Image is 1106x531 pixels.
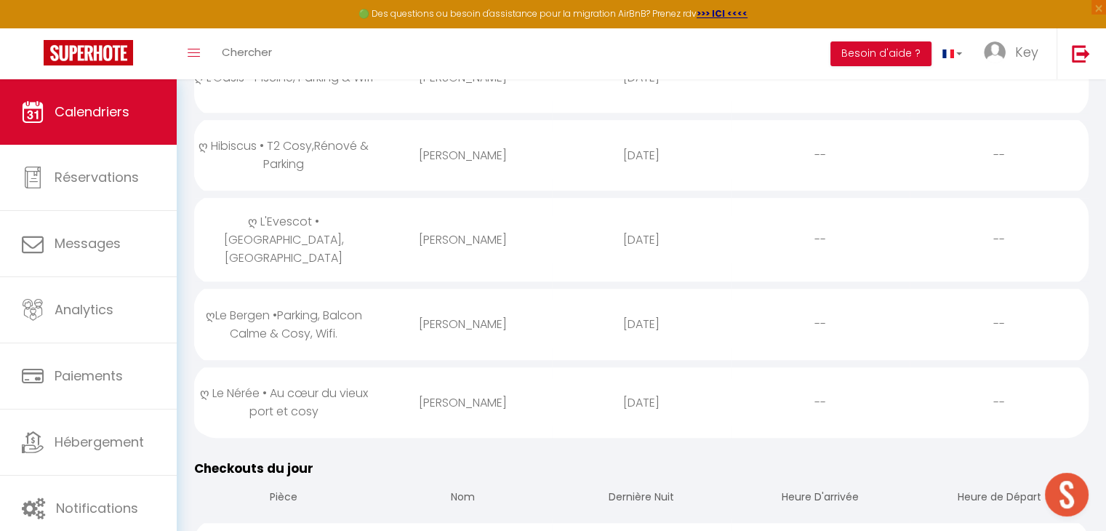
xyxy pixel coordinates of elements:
[194,292,373,357] div: ღLe Bergen •Parking, Balcon Calme & Cosy, Wifi.
[194,198,373,282] div: ღ L'Evescot • [GEOGRAPHIC_DATA], [GEOGRAPHIC_DATA]
[552,478,731,519] th: Dernière Nuit
[222,44,272,60] span: Chercher
[910,216,1089,263] div: --
[731,478,910,519] th: Heure D'arrivée
[373,132,552,179] div: [PERSON_NAME]
[44,40,133,65] img: Super Booking
[731,379,910,426] div: --
[910,478,1089,519] th: Heure de Départ
[55,234,121,252] span: Messages
[552,216,731,263] div: [DATE]
[56,499,138,517] span: Notifications
[194,478,373,519] th: Pièce
[194,460,313,477] span: Checkouts du jour
[830,41,931,66] button: Besoin d'aide ?
[552,132,731,179] div: [DATE]
[55,168,139,186] span: Réservations
[731,300,910,348] div: --
[211,28,283,79] a: Chercher
[1072,44,1090,63] img: logout
[697,7,748,20] a: >>> ICI <<<<
[55,300,113,319] span: Analytics
[910,379,1089,426] div: --
[552,300,731,348] div: [DATE]
[55,367,123,385] span: Paiements
[373,216,552,263] div: [PERSON_NAME]
[1045,473,1089,516] div: Open chat
[731,132,910,179] div: --
[910,300,1089,348] div: --
[373,300,552,348] div: [PERSON_NAME]
[910,132,1089,179] div: --
[55,433,144,451] span: Hébergement
[194,370,373,435] div: ღ Le Nérée • Au cœur du vieux port et cosy
[55,103,129,121] span: Calendriers
[194,122,373,188] div: ღ Hibiscus • T2 Cosy,Rénové & Parking
[373,379,552,426] div: [PERSON_NAME]
[552,379,731,426] div: [DATE]
[984,41,1006,63] img: ...
[1015,43,1038,61] span: Key
[731,216,910,263] div: --
[373,478,552,519] th: Nom
[973,28,1057,79] a: ... Key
